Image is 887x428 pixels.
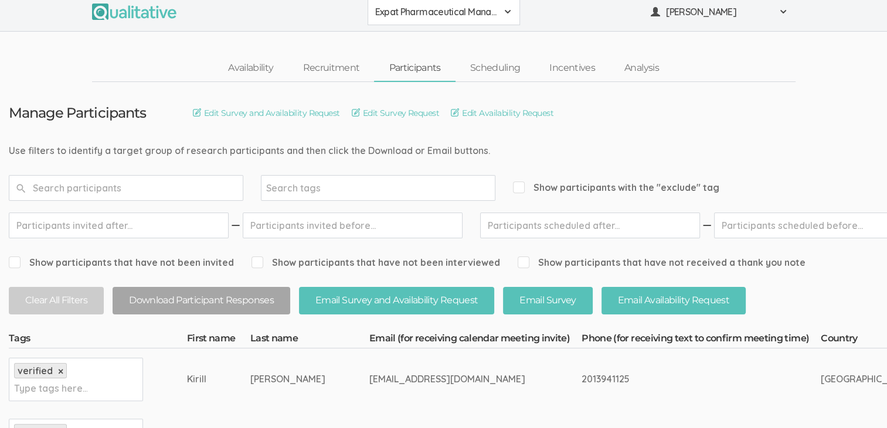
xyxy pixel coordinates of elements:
[582,372,777,386] div: 2013941125
[9,287,104,314] button: Clear All Filters
[9,256,234,269] span: Show participants that have not been invited
[480,213,700,238] input: Participants scheduled after...
[9,213,229,238] input: Participants invited after...
[187,372,206,386] div: Kirill
[582,332,821,348] th: Phone (for receiving text to confirm meeting time)
[9,332,187,348] th: Tags
[352,107,439,119] a: Edit Survey Request
[213,56,288,81] a: Availability
[451,107,553,119] a: Edit Availability Request
[369,332,582,348] th: Email (for receiving calendar meeting invite)
[701,213,713,238] img: dash.svg
[18,365,53,376] span: verified
[230,213,242,238] img: dash.svg
[113,287,290,314] button: Download Participant Responses
[666,5,772,19] span: [PERSON_NAME]
[299,287,494,314] button: Email Survey and Availability Request
[266,180,339,196] input: Search tags
[369,372,538,386] div: [EMAIL_ADDRESS][DOMAIN_NAME]
[518,256,806,269] span: Show participants that have not received a thank you note
[92,4,176,20] img: Qualitative
[250,372,325,386] div: [PERSON_NAME]
[456,56,535,81] a: Scheduling
[187,332,250,348] th: First name
[288,56,374,81] a: Recruitment
[503,287,592,314] button: Email Survey
[9,175,243,201] input: Search participants
[513,181,719,194] span: Show participants with the "exclude" tag
[535,56,610,81] a: Incentives
[243,213,463,238] input: Participants invited before...
[250,332,369,348] th: Last name
[58,367,63,376] a: ×
[601,287,746,314] button: Email Availability Request
[14,381,87,396] input: Type tags here...
[252,256,500,269] span: Show participants that have not been interviewed
[9,105,146,121] h3: Manage Participants
[193,107,340,119] a: Edit Survey and Availability Request
[374,56,455,81] a: Participants
[610,56,674,81] a: Analysis
[375,5,497,19] span: Expat Pharmaceutical Managers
